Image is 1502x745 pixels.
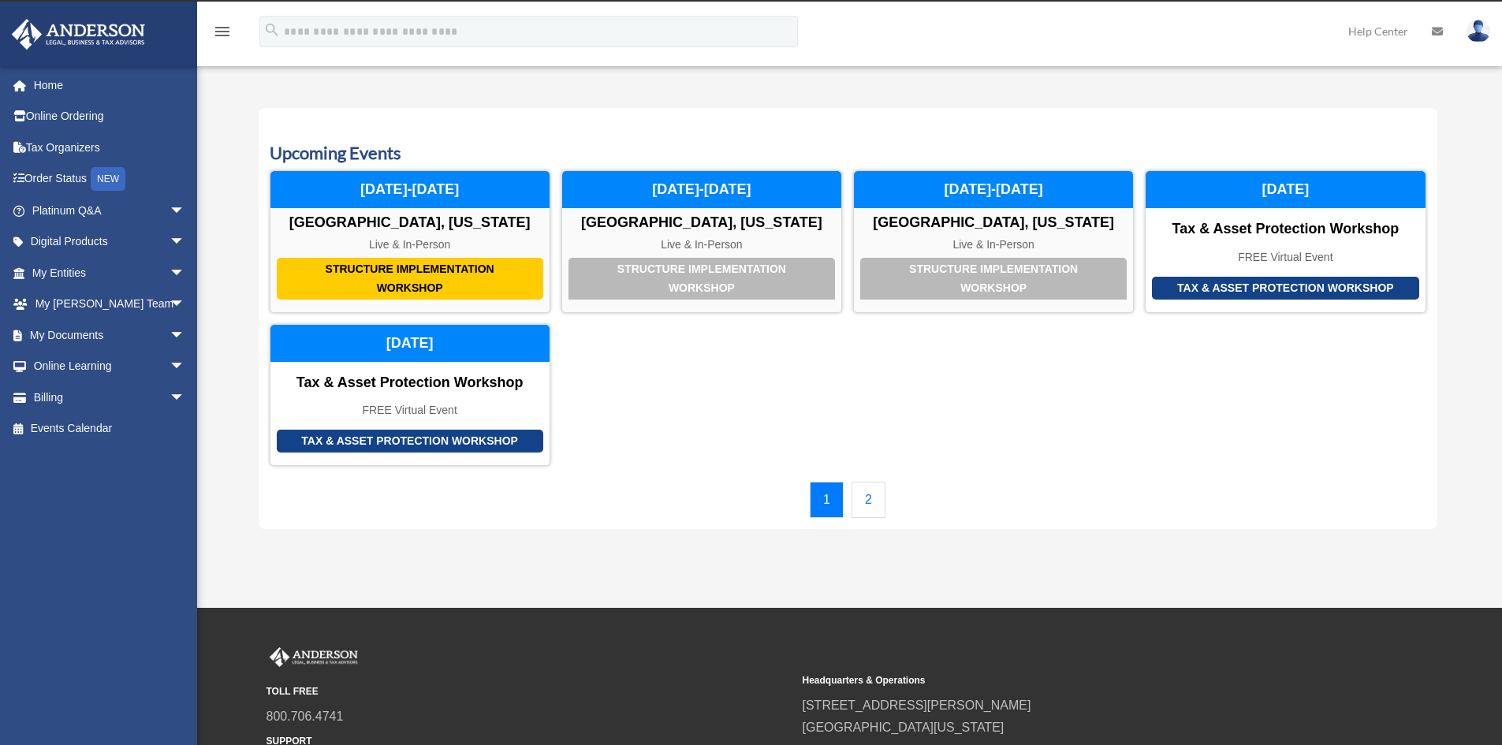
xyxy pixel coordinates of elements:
img: User Pic [1467,20,1490,43]
small: Headquarters & Operations [803,672,1328,689]
div: [DATE]-[DATE] [854,171,1133,209]
span: arrow_drop_down [170,319,201,352]
img: Anderson Advisors Platinum Portal [7,19,150,50]
a: 800.706.4741 [266,710,344,723]
div: [GEOGRAPHIC_DATA], [US_STATE] [270,214,550,232]
a: [STREET_ADDRESS][PERSON_NAME] [803,698,1031,712]
a: Billingarrow_drop_down [11,382,209,413]
div: Live & In-Person [854,238,1133,251]
span: arrow_drop_down [170,289,201,321]
a: Digital Productsarrow_drop_down [11,226,209,258]
div: [GEOGRAPHIC_DATA], [US_STATE] [854,214,1133,232]
span: arrow_drop_down [170,382,201,414]
div: FREE Virtual Event [1146,251,1425,264]
a: Online Learningarrow_drop_down [11,351,209,382]
a: Structure Implementation Workshop [GEOGRAPHIC_DATA], [US_STATE] Live & In-Person [DATE]-[DATE] [270,170,550,313]
div: FREE Virtual Event [270,404,550,417]
img: Anderson Advisors Platinum Portal [266,647,361,668]
span: arrow_drop_down [170,226,201,259]
a: Structure Implementation Workshop [GEOGRAPHIC_DATA], [US_STATE] Live & In-Person [DATE]-[DATE] [853,170,1134,313]
h3: Upcoming Events [270,141,1426,166]
a: Tax & Asset Protection Workshop Tax & Asset Protection Workshop FREE Virtual Event [DATE] [1145,170,1426,313]
span: arrow_drop_down [170,195,201,227]
div: [DATE] [270,325,550,363]
div: Structure Implementation Workshop [860,258,1127,300]
span: arrow_drop_down [170,257,201,289]
div: Live & In-Person [270,238,550,251]
a: Tax & Asset Protection Workshop Tax & Asset Protection Workshop FREE Virtual Event [DATE] [270,324,550,466]
div: Tax & Asset Protection Workshop [1146,221,1425,238]
a: My Documentsarrow_drop_down [11,319,209,351]
div: NEW [91,167,125,191]
div: [GEOGRAPHIC_DATA], [US_STATE] [562,214,841,232]
div: Tax & Asset Protection Workshop [277,430,543,453]
a: 1 [810,482,844,518]
a: [GEOGRAPHIC_DATA][US_STATE] [803,721,1004,734]
a: menu [213,28,232,41]
div: Tax & Asset Protection Workshop [1152,277,1418,300]
div: Tax & Asset Protection Workshop [270,374,550,392]
span: arrow_drop_down [170,351,201,383]
a: My Entitiesarrow_drop_down [11,257,209,289]
a: My [PERSON_NAME] Teamarrow_drop_down [11,289,209,320]
a: Structure Implementation Workshop [GEOGRAPHIC_DATA], [US_STATE] Live & In-Person [DATE]-[DATE] [561,170,842,313]
i: search [263,21,281,39]
div: [DATE]-[DATE] [562,171,841,209]
div: [DATE]-[DATE] [270,171,550,209]
small: TOLL FREE [266,684,792,700]
div: Structure Implementation Workshop [568,258,835,300]
a: Online Ordering [11,101,209,132]
a: Events Calendar [11,413,201,445]
a: Tax Organizers [11,132,209,163]
div: Structure Implementation Workshop [277,258,543,300]
div: Live & In-Person [562,238,841,251]
a: Home [11,69,209,101]
a: Order StatusNEW [11,163,209,196]
i: menu [213,22,232,41]
div: [DATE] [1146,171,1425,209]
a: Platinum Q&Aarrow_drop_down [11,195,209,226]
a: 2 [852,482,885,518]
